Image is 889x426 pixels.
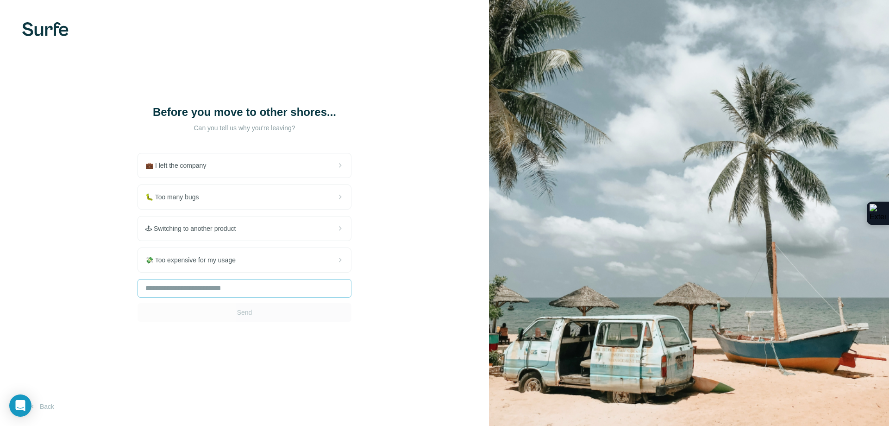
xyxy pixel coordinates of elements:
[9,394,31,417] div: Open Intercom Messenger
[145,161,213,170] span: 💼 I left the company
[870,204,886,223] img: Extension Icon
[145,255,243,265] span: 💸 Too expensive for my usage
[152,123,337,133] p: Can you tell us why you're leaving?
[152,105,337,120] h1: Before you move to other shores...
[22,22,69,36] img: Surfe's logo
[22,398,61,415] button: Back
[145,224,243,233] span: 🕹 Switching to another product
[145,192,207,202] span: 🐛 Too many bugs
